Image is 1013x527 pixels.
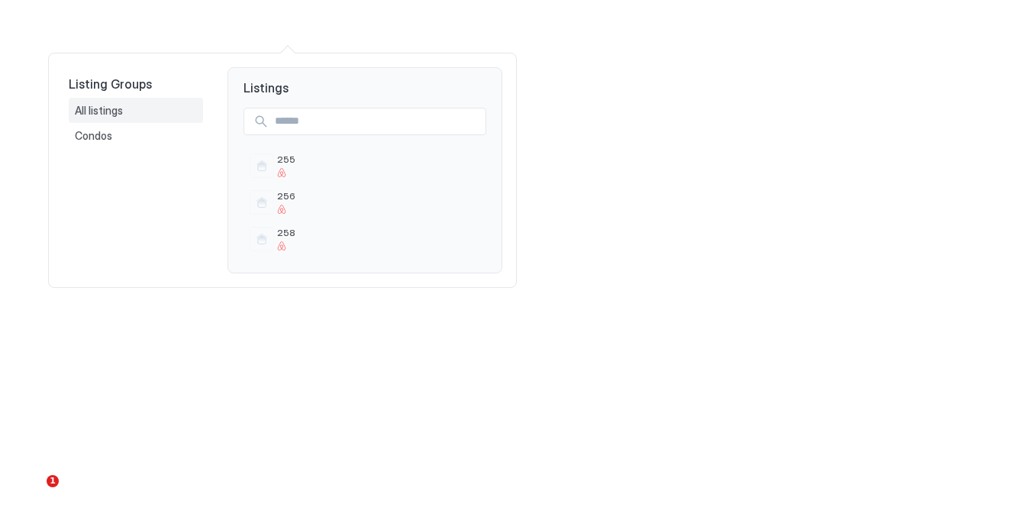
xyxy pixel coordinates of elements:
[47,475,59,487] span: 1
[277,154,480,165] span: 255
[277,227,480,238] span: 258
[277,190,480,202] span: 256
[75,104,125,118] span: All listings
[69,76,203,92] span: Listing Groups
[228,68,502,95] span: Listings
[15,475,52,512] iframe: Intercom live chat
[269,108,486,134] input: Input Field
[75,129,115,143] span: Condos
